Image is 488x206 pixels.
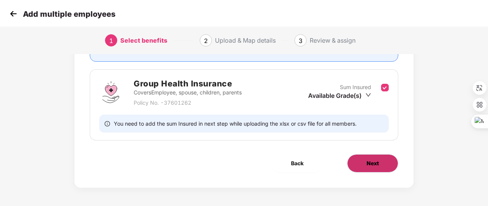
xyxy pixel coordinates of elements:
[347,154,398,172] button: Next
[134,77,242,90] h2: Group Health Insurance
[8,8,19,19] img: svg+xml;base64,PHN2ZyB4bWxucz0iaHR0cDovL3d3dy53My5vcmcvMjAwMC9zdmciIHdpZHRoPSIzMCIgaGVpZ2h0PSIzMC...
[109,37,113,45] span: 1
[310,34,355,46] div: Review & assign
[134,88,242,97] p: Covers Employee, spouse, children, parents
[367,159,379,168] span: Next
[272,154,323,172] button: Back
[299,37,302,45] span: 3
[99,81,122,104] img: svg+xml;base64,PHN2ZyBpZD0iR3JvdXBfSGVhbHRoX0luc3VyYW5jZSIgZGF0YS1uYW1lPSJHcm91cCBIZWFsdGggSW5zdX...
[134,99,242,107] p: Policy No. - 37601262
[120,34,167,46] div: Select benefits
[215,34,276,46] div: Upload & Map details
[105,120,110,127] span: info-circle
[340,83,371,91] p: Sum Insured
[365,92,371,98] span: down
[23,10,115,19] p: Add multiple employees
[291,159,304,168] span: Back
[114,120,357,127] span: You need to add the sum Insured in next step while uploading the xlsx or csv file for all members.
[204,37,208,45] span: 2
[308,91,371,100] div: Available Grade(s)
